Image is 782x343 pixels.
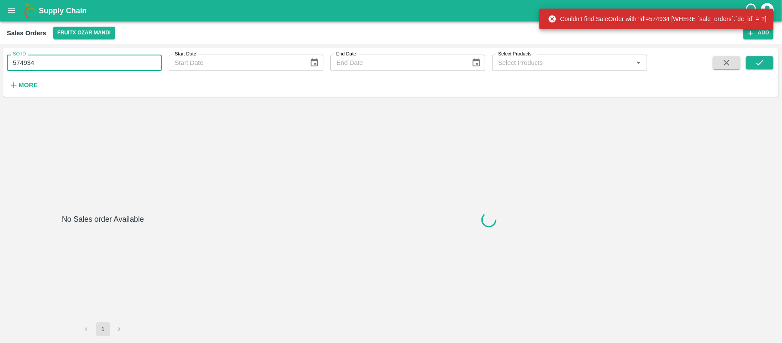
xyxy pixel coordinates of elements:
button: open drawer [2,1,21,21]
label: Select Products [498,51,532,58]
input: Start Date [169,55,303,71]
div: Sales Orders [7,28,46,39]
input: Select Products [495,57,630,68]
button: More [7,78,40,92]
button: Select DC [53,27,115,39]
div: Couldn't find SaleOrder with 'id'=574934 [WHERE `sale_orders`.`dc_id` = ?] [548,11,767,27]
button: Choose date [468,55,484,71]
button: Add [743,27,773,39]
a: Supply Chain [39,5,745,17]
h6: No Sales order Available [62,213,144,322]
button: page 1 [96,322,110,336]
nav: pagination navigation [79,322,128,336]
div: customer-support [745,3,760,18]
input: Enter SO ID [7,55,162,71]
label: End Date [336,51,356,58]
b: Supply Chain [39,6,87,15]
img: logo [21,2,39,19]
button: Open [633,57,644,68]
strong: More [18,82,38,89]
label: SO ID [13,51,26,58]
div: account of current user [760,2,775,20]
button: Choose date [306,55,323,71]
label: Start Date [175,51,196,58]
input: End Date [330,55,464,71]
